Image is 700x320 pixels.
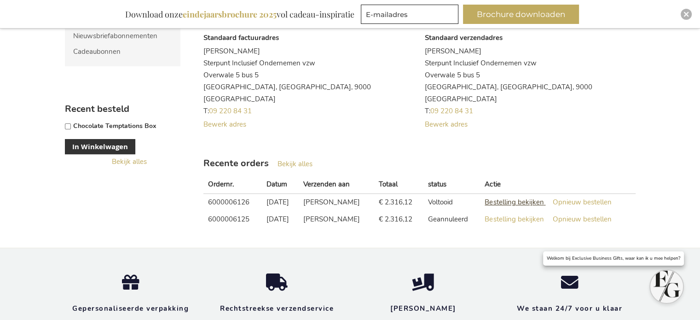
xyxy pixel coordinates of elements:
[65,123,71,129] input: In Winkelwagen
[65,45,181,59] a: Cadeaubonnen
[73,122,156,130] a: Chocolate Temptations Box
[65,29,181,43] a: Nieuwsbriefabonnementen
[361,5,458,24] input: E-mailadres
[681,9,692,20] div: Close
[485,215,545,224] a: Bestelling bekijken
[65,103,129,115] strong: Recent besteld
[485,198,544,207] span: Bestelling bekijken
[517,304,622,313] strong: We staan 24/7 voor u klaar
[683,12,689,17] img: Close
[261,194,298,211] td: [DATE]
[209,106,252,116] a: 09 220 84 31
[203,33,279,42] span: Standaard factuuradres
[112,157,147,166] span: Bekijk alles
[121,5,359,24] div: Download onze vol cadeau-inspiratie
[203,194,262,211] td: 6000006126
[261,211,298,228] td: [DATE]
[480,176,636,193] th: Actie
[183,9,277,20] b: eindejaarsbrochure 2025
[379,198,412,207] span: € 2.316,12
[203,211,262,228] td: 6000006125
[424,45,635,117] address: [PERSON_NAME] Sterpunt Inclusief Ondernemen vzw Overwale 5 bus 5 [GEOGRAPHIC_DATA], [GEOGRAPHIC_D...
[298,194,374,211] td: [PERSON_NAME]
[72,142,128,151] span: In Winkelwagen
[298,176,374,193] th: Verzenden aan
[463,5,579,24] button: Brochure downloaden
[423,211,480,228] td: Geannuleerd
[552,215,611,224] a: Opnieuw bestellen
[112,157,147,167] a: Bekijk alles
[552,198,611,207] a: Opnieuw bestellen
[203,45,414,117] address: [PERSON_NAME] Sterpunt Inclusief Ondernemen vzw Overwale 5 bus 5 [GEOGRAPHIC_DATA], [GEOGRAPHIC_D...
[220,304,334,313] strong: Rechtstreekse verzendservice
[298,211,374,228] td: [PERSON_NAME]
[203,176,262,193] th: Ordernr.
[430,106,473,116] a: 09 220 84 31
[65,139,135,154] button: In Winkelwagen
[261,176,298,193] th: Datum
[361,5,461,27] form: marketing offers and promotions
[485,198,545,207] a: Bestelling bekijken
[278,159,312,169] a: Bekijk alles
[424,33,502,42] span: Standaard verzendadres
[203,157,269,169] strong: Recente orders
[379,215,412,224] span: € 2.316,12
[423,176,480,193] th: status
[424,120,467,129] a: Bewerk adres
[423,194,480,211] td: Voltooid
[72,304,189,313] strong: Gepersonaliseerde verpakking
[485,215,544,224] span: Bestelling bekijken
[390,304,456,313] strong: [PERSON_NAME]
[374,176,423,193] th: Totaal
[203,120,246,129] a: Bewerk adres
